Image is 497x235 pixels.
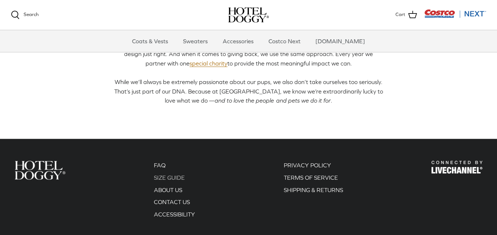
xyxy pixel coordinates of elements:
[284,187,343,193] a: SHIPPING & RETURNS
[309,30,371,52] a: [DOMAIN_NAME]
[331,97,332,104] span: .
[216,30,260,52] a: Accessories
[424,9,486,18] img: Costco Next
[284,162,331,168] a: PRIVACY POLICY
[395,11,405,19] span: Cart
[126,30,175,52] a: Coats & Vests
[228,7,269,23] img: hoteldoggycom
[154,187,182,193] a: ABOUT US
[277,161,350,222] div: Secondary navigation
[262,30,307,52] a: Costco Next
[424,14,486,19] a: Visit Costco Next
[154,174,185,181] a: SIZE GUIDE
[395,10,417,20] a: Cart
[228,7,269,23] a: hoteldoggy.com hoteldoggycom
[176,30,214,52] a: Sweaters
[11,11,39,19] a: Search
[154,199,190,205] a: CONTACT US
[24,12,39,17] span: Search
[154,211,195,218] a: ACCESSIBILITY
[215,97,331,104] span: and to love the people and pets we do it for
[114,79,383,104] span: While we’ll always be extremely passionate about our pups, we also don’t take ourselves too serio...
[147,161,202,222] div: Secondary navigation
[190,60,227,67] a: special charity
[15,161,65,179] img: Hotel Doggy Costco Next
[154,162,166,168] a: FAQ
[284,174,338,181] a: TERMS OF SERVICE
[432,161,482,174] img: Hotel Doggy Costco Next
